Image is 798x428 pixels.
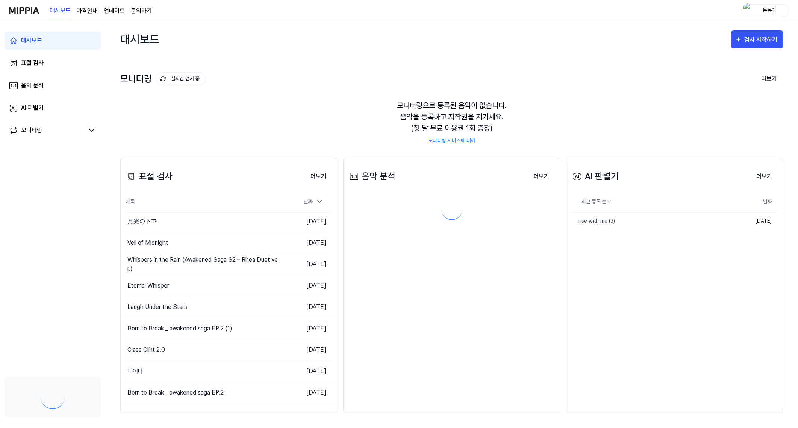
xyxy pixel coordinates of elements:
div: 음악 분석 [348,170,395,183]
div: AI 판별기 [571,170,619,183]
td: [DATE] [280,297,332,318]
a: 문의하기 [131,6,152,15]
div: Born to Break _ awakened saga EP.2 [127,388,224,397]
div: Whispers in the Rain (Awakened Saga S2 – Rhea Duet ver.) [127,255,280,273]
div: Veil of Midnight [127,238,168,247]
div: 모니터링으로 등록된 음악이 없습니다. 음악을 등록하고 저작권을 지키세요. (첫 달 무료 이용권 1회 증정) [120,91,783,154]
td: [DATE] [280,254,332,275]
div: 날짜 [301,196,326,208]
div: 피어나 [127,367,143,376]
th: 제목 [125,193,280,211]
div: Glass Glint 2.0 [127,345,165,354]
a: 표절 검사 [5,54,101,72]
button: 더보기 [527,169,555,184]
button: 실시간 검사 중 [156,72,206,85]
div: 모니터링 [120,72,206,85]
td: [DATE] [280,275,332,297]
a: 대시보드 [5,32,101,50]
div: Eternal Whisper [127,281,169,290]
td: [DATE] [280,339,332,361]
div: 모니터링 [21,126,42,135]
button: 가격안내 [77,6,98,15]
td: [DATE] [280,318,332,339]
button: 검사 시작하기 [731,30,783,48]
th: 날짜 [734,193,778,211]
a: 대시보드 [50,0,71,21]
td: [DATE] [280,211,332,232]
button: 더보기 [750,169,778,184]
button: profile봉봉이 [741,4,789,17]
a: 업데이트 [104,6,125,15]
td: [DATE] [280,361,332,382]
div: Born to Break _ awakened saga EP.2 (1) [127,324,232,333]
div: rise with me (3) [571,217,615,225]
td: [DATE] [280,232,332,254]
div: 봉봉이 [755,6,784,14]
a: 모니터링 서비스에 대해 [428,137,475,145]
div: 표절 검사 [21,59,44,68]
div: 대시보드 [21,36,42,45]
div: 검사 시작하기 [744,35,779,45]
a: 음악 분석 [5,77,101,95]
div: 月光の下で [127,217,157,226]
img: monitoring Icon [160,76,166,82]
div: 표절 검사 [125,170,173,183]
a: rise with me (3) [571,211,734,231]
div: 음악 분석 [21,81,44,90]
div: AI 판별기 [21,104,44,113]
td: [DATE] [280,382,332,404]
img: profile [743,3,753,18]
a: 모니터링 [9,126,84,135]
div: 대시보드 [120,29,159,50]
button: 더보기 [304,169,332,184]
div: Laugh Under the Stars [127,303,187,312]
a: AI 판별기 [5,99,101,117]
button: 더보기 [755,71,783,87]
td: [DATE] [734,211,778,231]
